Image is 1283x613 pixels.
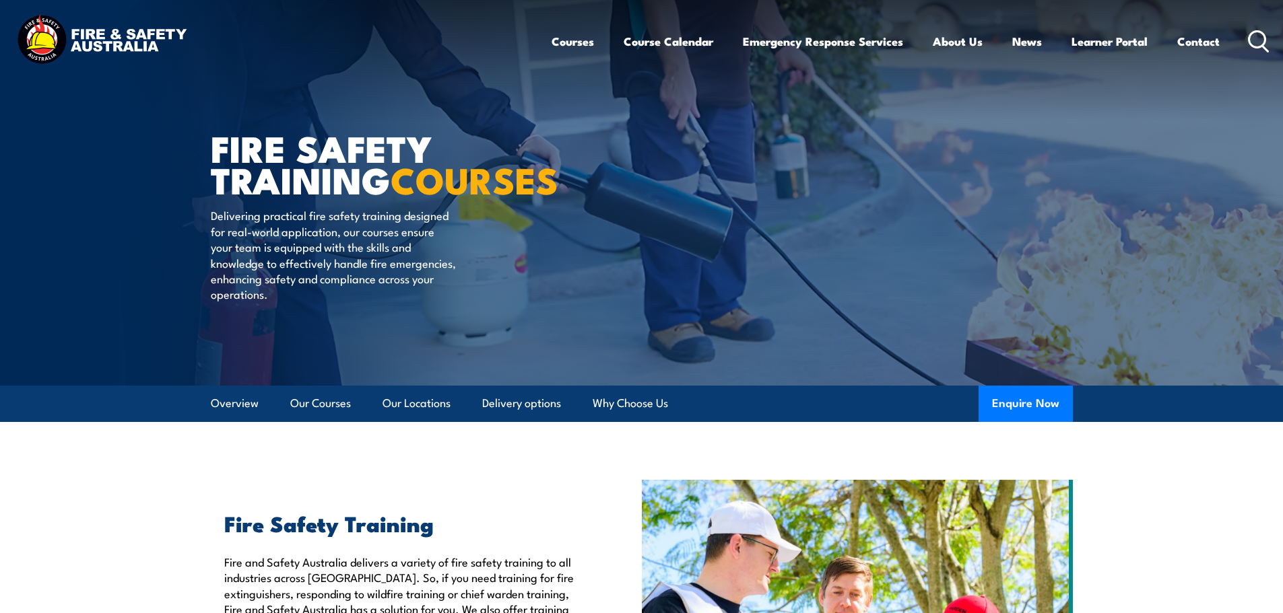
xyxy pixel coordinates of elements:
[211,207,457,301] p: Delivering practical fire safety training designed for real-world application, our courses ensure...
[743,24,903,59] a: Emergency Response Services
[290,386,351,421] a: Our Courses
[391,151,558,207] strong: COURSES
[624,24,713,59] a: Course Calendar
[211,386,259,421] a: Overview
[211,132,544,194] h1: FIRE SAFETY TRAINING
[552,24,594,59] a: Courses
[383,386,451,421] a: Our Locations
[1012,24,1042,59] a: News
[1072,24,1148,59] a: Learner Portal
[482,386,561,421] a: Delivery options
[979,386,1073,422] button: Enquire Now
[1177,24,1220,59] a: Contact
[593,386,668,421] a: Why Choose Us
[933,24,983,59] a: About Us
[224,513,580,532] h2: Fire Safety Training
